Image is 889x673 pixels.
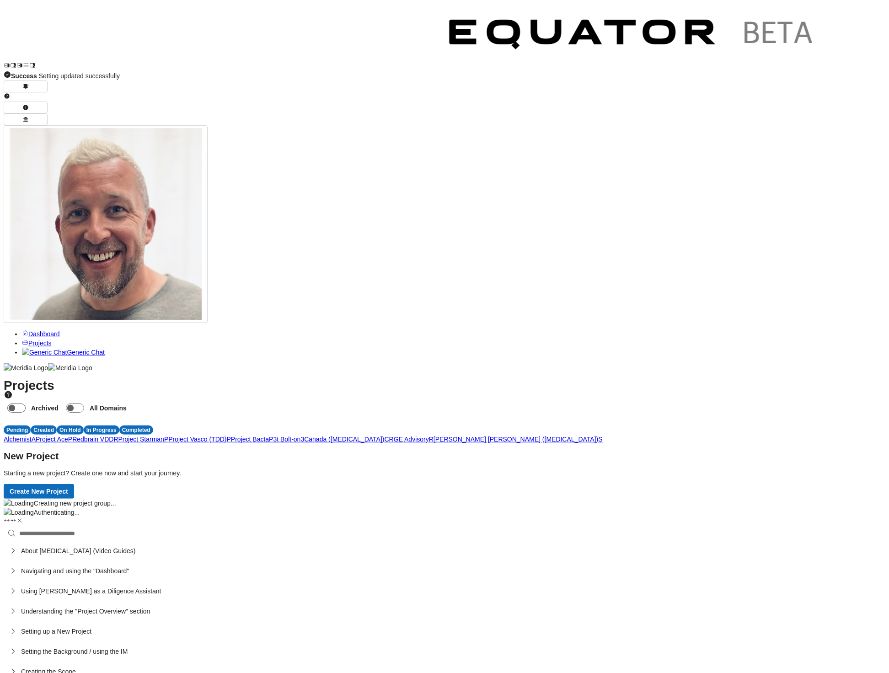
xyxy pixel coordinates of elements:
span: A [32,436,36,443]
strong: Success [11,72,37,80]
button: About [MEDICAL_DATA] (Video Guides) [4,541,885,561]
div: Created [31,425,57,435]
h1: Projects [4,381,885,416]
span: Dashboard [28,330,60,338]
img: Loading [4,499,34,508]
button: Navigating and using the "Dashboard" [4,561,885,581]
a: [PERSON_NAME] [PERSON_NAME] ([MEDICAL_DATA])S [434,436,603,443]
a: Project BactaP [231,436,273,443]
label: All Domains [88,400,130,416]
img: Profile Icon [10,128,202,320]
a: Redbrain VDDR [72,436,118,443]
p: Starting a new project? Create one now and start your journey. [4,468,885,478]
span: 3 [301,436,305,443]
img: Generic Chat [22,348,67,357]
img: Customer Logo [434,4,831,69]
span: S [599,436,603,443]
div: Pending [4,425,31,435]
label: Archived [29,400,62,416]
button: Using [PERSON_NAME] as a Diligence Assistant [4,581,885,601]
span: R [113,436,118,443]
button: Setting the Background / using the IM [4,641,885,662]
button: Understanding the "Project Overview" section [4,601,885,621]
button: Setting up a New Project [4,621,885,641]
a: Project StarmanP [118,436,169,443]
h2: New Project [4,452,885,461]
span: Creating new project group... [34,500,116,507]
a: Dashboard [22,330,60,338]
img: Meridia Logo [48,363,92,372]
span: C [385,436,389,443]
span: Projects [28,339,52,347]
img: Customer Logo [36,4,434,69]
a: AlchemistA [4,436,36,443]
a: Generic ChatGeneric Chat [22,349,105,356]
a: Canada ([MEDICAL_DATA])C [304,436,389,443]
a: Project AceP [36,436,72,443]
a: Project Vasco (TDD)P [168,436,231,443]
div: On Hold [57,425,84,435]
span: P [164,436,168,443]
span: P [227,436,231,443]
span: P [269,436,273,443]
button: Create New Project [4,484,74,499]
img: Meridia Logo [4,363,48,372]
span: Authenticating... [34,509,80,516]
span: P [68,436,72,443]
a: RGE AdvisoryR [389,436,434,443]
img: Loading [4,508,34,517]
span: Setting updated successfully [11,72,120,80]
span: Generic Chat [67,349,104,356]
div: In Progress [84,425,119,435]
a: 3t Bolt-on3 [273,436,305,443]
span: R [429,436,434,443]
a: Projects [22,339,52,347]
div: Completed [119,425,153,435]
